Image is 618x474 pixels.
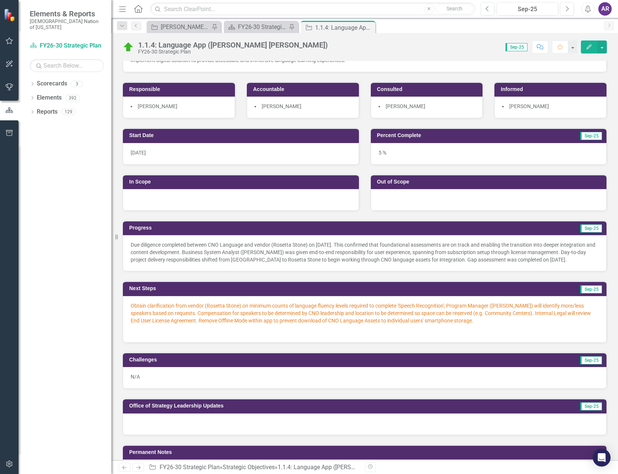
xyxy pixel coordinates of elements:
[580,285,602,293] span: Sep-25
[129,87,231,92] h3: Responsible
[131,241,599,263] p: Due diligence completed between CNO Language and vendor (Rosetta Stone) on [DATE]. This confirmed...
[37,94,62,102] a: Elements
[509,103,549,109] span: [PERSON_NAME]
[253,87,355,92] h3: Accountable
[122,41,134,53] img: On Target
[30,59,104,72] input: Search Below...
[226,22,287,32] a: FY26-30 Strategic Plan
[278,464,428,471] div: 1.1.4: Language App ([PERSON_NAME] [PERSON_NAME])
[138,49,328,55] div: FY26-30 Strategic Plan
[129,286,386,291] h3: Next Steps
[129,225,365,231] h3: Progress
[30,42,104,50] a: FY26-30 Strategic Plan
[149,463,359,472] div: » »
[377,133,526,138] h3: Percent Complete
[223,464,275,471] a: Strategic Objectives
[148,22,210,32] a: [PERSON_NAME] SO's
[436,4,473,14] button: Search
[129,133,355,138] h3: Start Date
[129,449,603,455] h3: Permanent Notes
[150,3,475,16] input: Search ClearPoint...
[315,23,373,32] div: 1.1.4: Language App ([PERSON_NAME] [PERSON_NAME])
[129,179,355,185] h3: In Scope
[37,108,58,116] a: Reports
[131,373,599,380] p: N/A
[506,43,527,51] span: Sep-25
[129,403,511,409] h3: Office of Strategy Leadership Updates
[160,464,220,471] a: FY26-30 Strategic Plan
[447,6,462,12] span: Search
[580,356,602,364] span: Sep-25
[580,132,602,140] span: Sep-25
[30,9,104,18] span: Elements & Reports
[598,2,612,16] button: AR
[377,87,479,92] h3: Consulted
[30,18,104,30] small: [DEMOGRAPHIC_DATA] Nation of [US_STATE]
[4,9,17,22] img: ClearPoint Strategy
[129,357,390,363] h3: Challenges
[65,95,80,101] div: 392
[501,87,603,92] h3: Informed
[499,5,556,14] div: Sep-25
[238,22,287,32] div: FY26-30 Strategic Plan
[61,109,76,115] div: 129
[131,150,146,156] span: [DATE]
[131,303,591,324] span: Obtain clarification from vendor (Rosetta Stone) on minimum counts of language fluency levels req...
[71,81,83,87] div: 3
[138,41,328,49] div: 1.1.4: Language App ([PERSON_NAME] [PERSON_NAME])
[262,103,301,109] span: [PERSON_NAME]
[138,103,177,109] span: [PERSON_NAME]
[580,224,602,233] span: Sep-25
[371,143,607,165] div: 5 %
[593,449,611,467] div: Open Intercom Messenger
[497,2,559,16] button: Sep-25
[386,103,425,109] span: [PERSON_NAME]
[37,79,67,88] a: Scorecards
[580,402,602,410] span: Sep-25
[161,22,210,32] div: [PERSON_NAME] SO's
[377,179,603,185] h3: Out of Scope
